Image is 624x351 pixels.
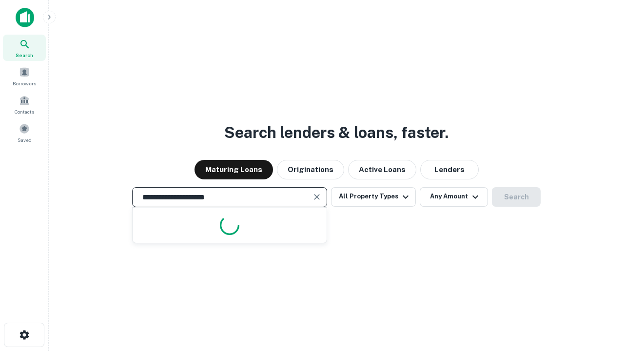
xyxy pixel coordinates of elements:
[3,119,46,146] a: Saved
[18,136,32,144] span: Saved
[420,160,479,179] button: Lenders
[16,8,34,27] img: capitalize-icon.png
[13,79,36,87] span: Borrowers
[3,91,46,117] a: Contacts
[420,187,488,207] button: Any Amount
[224,121,448,144] h3: Search lenders & loans, faster.
[310,190,324,204] button: Clear
[331,187,416,207] button: All Property Types
[195,160,273,179] button: Maturing Loans
[16,51,33,59] span: Search
[3,35,46,61] a: Search
[348,160,416,179] button: Active Loans
[277,160,344,179] button: Originations
[15,108,34,116] span: Contacts
[3,63,46,89] a: Borrowers
[575,273,624,320] iframe: Chat Widget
